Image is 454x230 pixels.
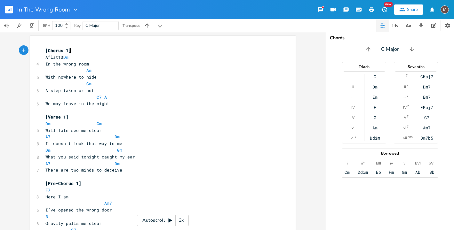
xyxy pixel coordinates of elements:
[423,95,431,100] div: Em7
[361,161,364,166] div: ii°
[423,84,431,89] div: Dm7
[342,65,386,69] div: Triads
[45,74,97,80] span: With nowhere to hide
[374,115,376,120] div: G
[407,114,409,119] sup: 7
[345,170,350,175] div: Cm
[378,4,391,15] button: New
[372,95,378,100] div: Em
[115,134,120,140] span: Dm
[376,170,381,175] div: Eb
[374,74,376,79] div: C
[45,48,71,53] span: [Chorus 1]
[45,161,51,166] span: A7
[45,61,89,67] span: In the wrong room
[63,54,68,60] span: Dm
[123,24,140,27] div: Transpose
[420,74,433,79] div: CMaj7
[137,215,189,226] div: Autoscroll
[45,147,51,153] span: Dm
[429,161,435,166] div: bVII
[441,2,449,17] button: M
[45,214,48,219] span: B
[424,115,429,120] div: G7
[404,74,405,79] div: I
[389,170,394,175] div: Fm
[402,170,407,175] div: Gm
[104,200,112,206] span: Am7
[372,84,378,89] div: Dm
[45,127,102,133] span: Will fate see me clear
[45,88,94,93] span: A step taken or not
[17,7,70,12] span: In The Wrong Room
[415,170,420,175] div: Ab
[376,161,381,166] div: bIII
[384,2,393,7] div: New
[45,114,68,120] span: [Verse 1]
[97,121,102,126] span: Gm
[351,105,355,110] div: IV
[97,94,102,100] span: C7
[45,54,68,60] span: Aflat13
[407,7,418,12] div: Share
[406,73,408,78] sup: 7
[407,134,413,140] sup: 7b5
[347,161,348,166] div: i
[406,83,408,88] sup: 7
[45,207,112,213] span: I’ve opened the wrong door
[176,215,187,226] div: 3x
[352,115,354,120] div: V
[115,161,120,166] span: Dm
[45,101,109,106] span: We may leave in the night
[390,161,393,166] div: iv
[372,125,378,130] div: Am
[420,105,433,110] div: FMaj7
[104,94,107,100] span: A
[404,84,406,89] div: ii
[45,121,51,126] span: Dm
[352,125,354,130] div: vi
[404,115,406,120] div: V
[45,194,68,200] span: Here I am
[403,135,407,141] div: vii
[45,220,102,226] span: Gravity pulls me clear
[45,141,122,146] span: It doesn't look that way to me
[374,105,376,110] div: F
[86,67,92,73] span: Am
[342,151,438,155] div: Borrowed
[43,24,50,27] div: BPM
[407,94,409,99] sup: 7
[441,5,449,14] div: mirano
[415,161,421,166] div: bVI
[86,81,92,87] span: Gm
[403,105,407,110] div: IV
[403,125,406,130] div: vi
[353,74,354,79] div: I
[45,154,135,160] span: What you said tonight caught my ear
[381,46,399,53] span: C Major
[45,187,51,193] span: F7
[394,65,438,69] div: Sevenths
[423,125,431,130] div: Am7
[45,180,81,186] span: [Pre-Chorus 1]
[45,134,51,140] span: A7
[352,95,354,100] div: iii
[45,167,122,173] span: There are two minds to deceive
[351,135,356,141] div: vii°
[429,170,434,175] div: Bb
[358,170,368,175] div: Ddim
[407,124,409,129] sup: 7
[420,135,433,141] div: Bm7b5
[330,36,450,40] div: Chords
[352,84,354,89] div: ii
[74,24,81,27] div: Key
[403,161,405,166] div: v
[370,135,380,141] div: Bdim
[403,95,406,100] div: iii
[407,104,409,109] sup: 7
[394,4,423,15] button: Share
[85,23,100,28] span: C Major
[117,147,122,153] span: Gm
